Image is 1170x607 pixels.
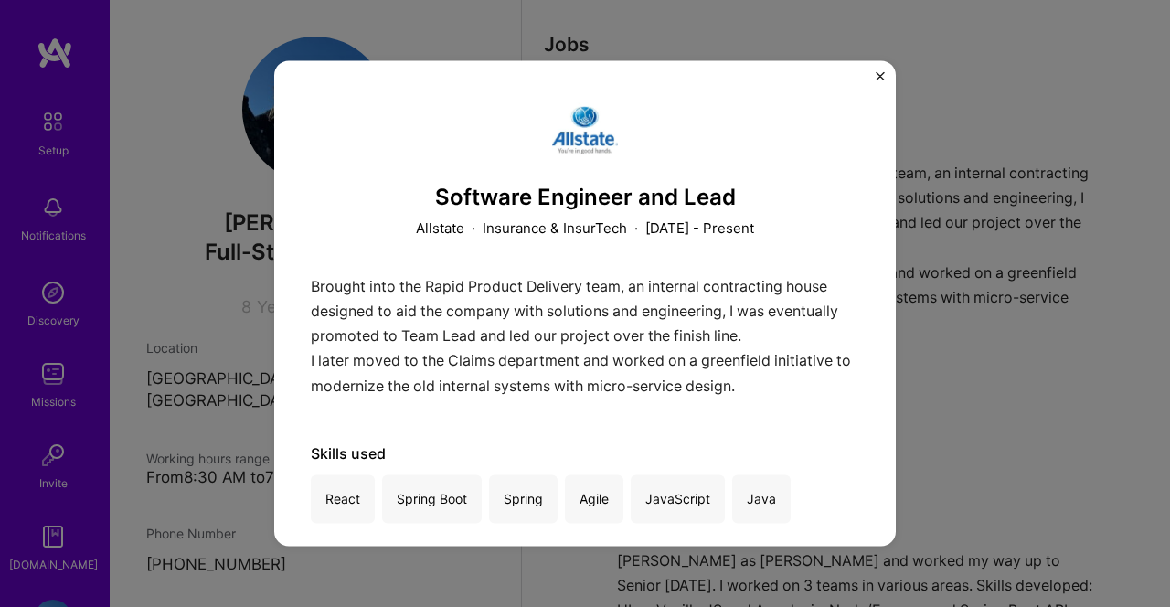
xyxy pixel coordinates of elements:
p: Allstate [416,218,464,238]
div: JavaScript [631,474,725,523]
div: Agile [565,474,623,523]
div: Spring [489,474,558,523]
span: · [634,218,638,238]
span: · [472,218,475,238]
div: Spring Boot [382,474,482,523]
div: Java [732,474,791,523]
img: Company logo [552,97,618,163]
div: Skills used [311,444,859,463]
div: React [311,474,375,523]
p: [DATE] - Present [645,218,754,238]
p: Insurance & InsurTech [483,218,627,238]
h3: Software Engineer and Lead [311,185,859,211]
button: Close [876,71,885,91]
